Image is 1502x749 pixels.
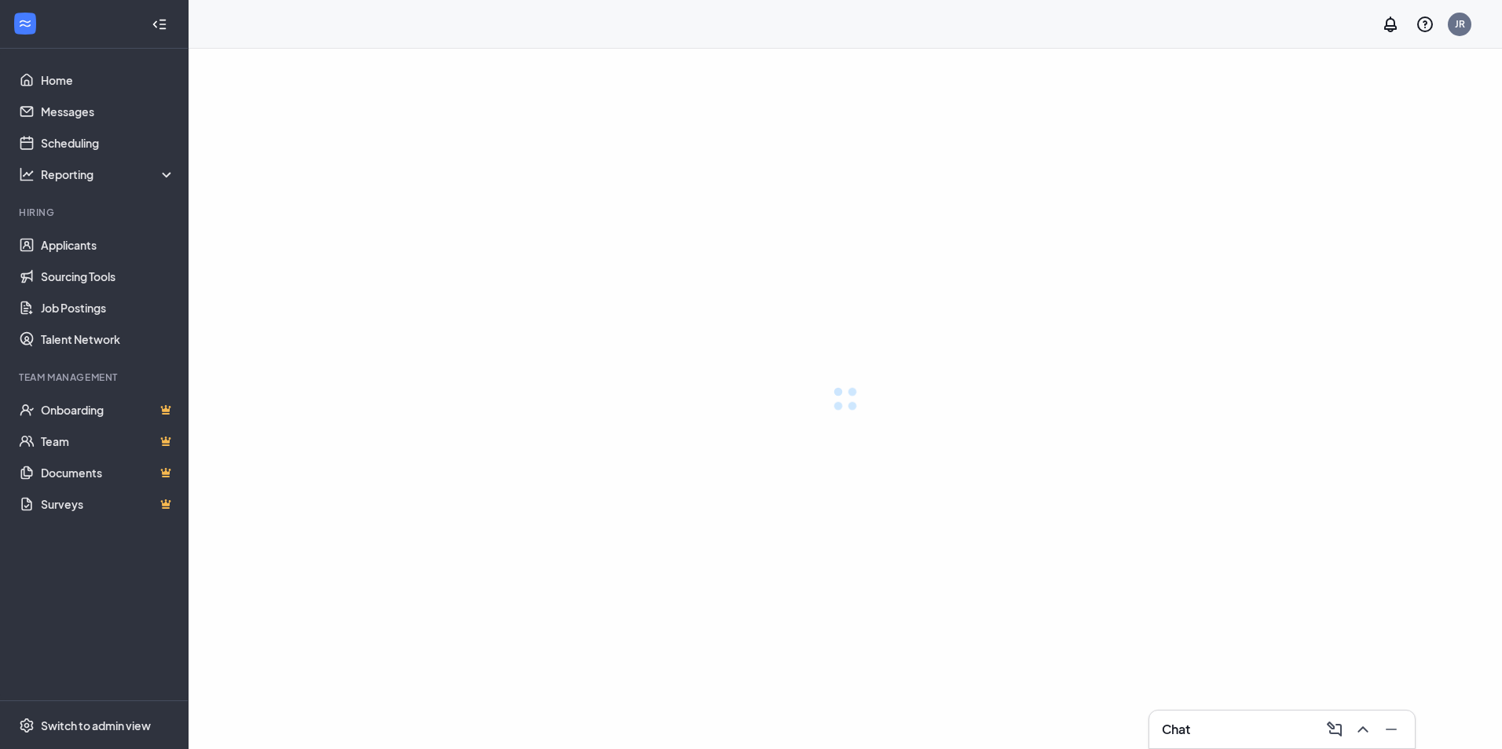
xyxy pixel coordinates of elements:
[41,323,175,355] a: Talent Network
[1321,717,1346,742] button: ComposeMessage
[1354,720,1372,739] svg: ChevronUp
[1381,15,1400,34] svg: Notifications
[41,457,175,488] a: DocumentsCrown
[41,96,175,127] a: Messages
[41,488,175,520] a: SurveysCrown
[1455,17,1465,31] div: JR
[19,371,172,384] div: Team Management
[1382,720,1401,739] svg: Minimize
[1416,15,1434,34] svg: QuestionInfo
[19,206,172,219] div: Hiring
[19,718,35,733] svg: Settings
[152,16,167,32] svg: Collapse
[41,64,175,96] a: Home
[41,426,175,457] a: TeamCrown
[41,127,175,159] a: Scheduling
[1162,721,1190,738] h3: Chat
[41,166,176,182] div: Reporting
[41,292,175,323] a: Job Postings
[19,166,35,182] svg: Analysis
[41,718,151,733] div: Switch to admin view
[1349,717,1374,742] button: ChevronUp
[41,261,175,292] a: Sourcing Tools
[1377,717,1402,742] button: Minimize
[1325,720,1344,739] svg: ComposeMessage
[17,16,33,31] svg: WorkstreamLogo
[41,229,175,261] a: Applicants
[41,394,175,426] a: OnboardingCrown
